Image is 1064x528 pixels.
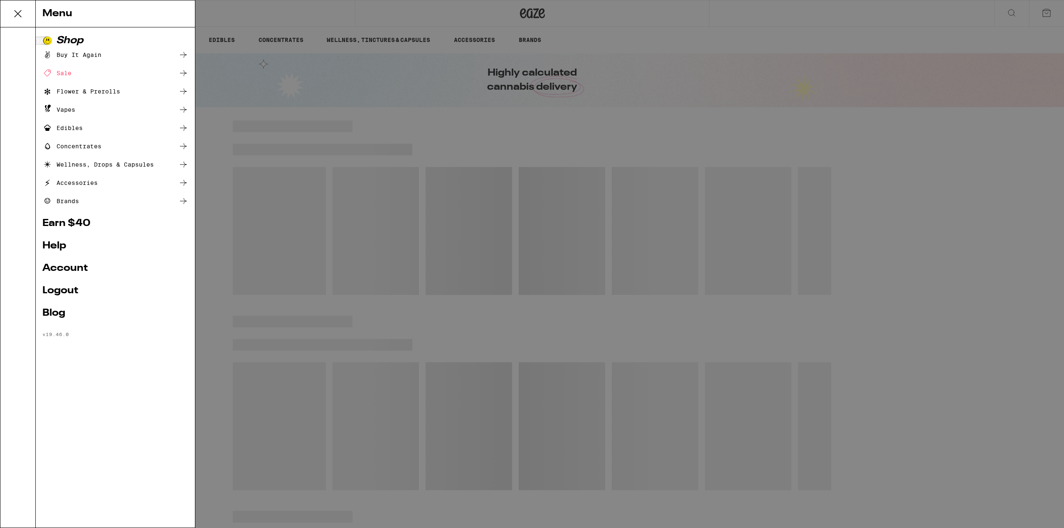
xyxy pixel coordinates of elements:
a: Flower & Prerolls [42,86,188,96]
div: Edibles [42,123,83,133]
span: v 19.46.0 [42,332,69,337]
a: Blog [42,308,188,318]
a: Accessories [42,178,188,188]
a: Help [42,241,188,251]
a: Buy It Again [42,50,188,60]
a: Shop [42,36,188,46]
a: Earn $ 40 [42,219,188,228]
div: Menu [36,0,195,27]
div: Buy It Again [42,50,101,60]
div: Vapes [42,105,75,115]
a: Concentrates [42,141,188,151]
div: Brands [42,196,79,206]
div: Accessories [42,178,98,188]
a: Vapes [42,105,188,115]
div: Flower & Prerolls [42,86,120,96]
a: Edibles [42,123,188,133]
div: Concentrates [42,141,101,151]
div: Sale [42,68,71,78]
a: Logout [42,286,188,296]
a: Brands [42,196,188,206]
a: Account [42,263,188,273]
a: Sale [42,68,188,78]
a: Wellness, Drops & Capsules [42,160,188,169]
div: Wellness, Drops & Capsules [42,160,154,169]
